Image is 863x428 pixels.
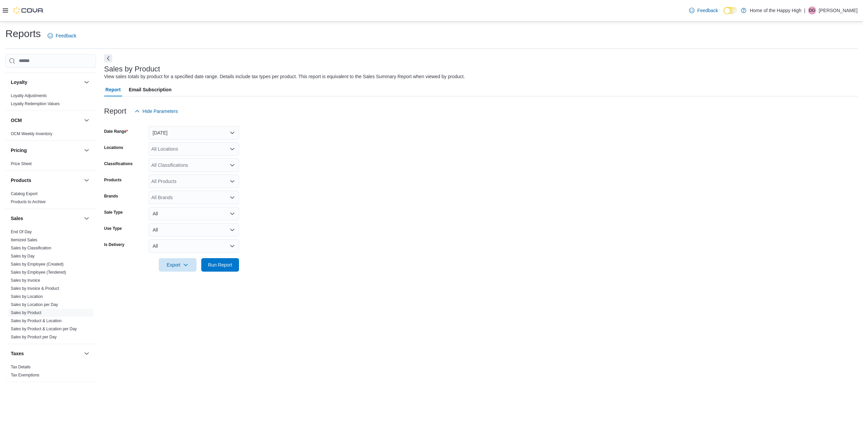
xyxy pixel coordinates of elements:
[11,318,62,323] a: Sales by Product & Location
[5,130,96,141] div: OCM
[143,108,178,115] span: Hide Parameters
[11,131,52,136] span: OCM Weekly Inventory
[83,78,91,86] button: Loyalty
[11,302,58,307] a: Sales by Location per Day
[5,228,96,344] div: Sales
[11,131,52,136] a: OCM Weekly Inventory
[104,145,123,150] label: Locations
[11,365,31,369] a: Tax Details
[163,258,192,272] span: Export
[11,350,24,357] h3: Taxes
[11,270,66,275] a: Sales by Employee (Tendered)
[11,199,46,205] span: Products to Archive
[56,32,76,39] span: Feedback
[11,335,57,339] a: Sales by Product per Day
[104,226,122,231] label: Use Type
[104,73,465,80] div: View sales totals by product for a specified date range. Details include tax types per product. T...
[11,294,43,299] a: Sales by Location
[149,207,239,220] button: All
[11,262,64,267] a: Sales by Employee (Created)
[83,116,91,124] button: OCM
[11,310,41,315] span: Sales by Product
[808,6,816,14] div: Deena Gaudreau
[11,215,81,222] button: Sales
[11,101,60,106] span: Loyalty Redemption Values
[106,83,121,96] span: Report
[83,176,91,184] button: Products
[11,327,77,331] a: Sales by Product & Location per Day
[149,239,239,253] button: All
[201,258,239,272] button: Run Report
[11,191,37,196] span: Catalog Export
[723,7,738,14] input: Dark Mode
[11,177,81,184] button: Products
[11,161,32,166] a: Price Sheet
[11,286,59,291] a: Sales by Invoice & Product
[11,310,41,315] a: Sales by Product
[11,326,77,332] span: Sales by Product & Location per Day
[11,147,81,154] button: Pricing
[149,126,239,140] button: [DATE]
[104,161,133,166] label: Classifications
[750,6,801,14] p: Home of the Happy High
[104,54,112,62] button: Next
[11,302,58,307] span: Sales by Location per Day
[819,6,858,14] p: [PERSON_NAME]
[104,193,118,199] label: Brands
[11,318,62,324] span: Sales by Product & Location
[11,177,31,184] h3: Products
[104,65,160,73] h3: Sales by Product
[11,117,22,124] h3: OCM
[11,63,28,68] a: Transfers
[13,7,44,14] img: Cova
[83,214,91,222] button: Sales
[132,104,181,118] button: Hide Parameters
[11,253,35,259] span: Sales by Day
[11,161,32,166] span: Price Sheet
[5,363,96,382] div: Taxes
[83,349,91,358] button: Taxes
[230,146,235,152] button: Open list of options
[697,7,718,14] span: Feedback
[11,238,37,242] a: Itemized Sales
[11,79,27,86] h3: Loyalty
[104,242,124,247] label: Is Delivery
[5,92,96,111] div: Loyalty
[129,83,172,96] span: Email Subscription
[11,278,40,283] a: Sales by Invoice
[11,117,81,124] button: OCM
[11,229,32,235] span: End Of Day
[5,160,96,171] div: Pricing
[11,101,60,106] a: Loyalty Redemption Values
[45,29,79,42] a: Feedback
[804,6,805,14] p: |
[5,27,41,40] h1: Reports
[230,179,235,184] button: Open list of options
[104,129,128,134] label: Date Range
[11,230,32,234] a: End Of Day
[11,246,51,250] a: Sales by Classification
[159,258,197,272] button: Export
[104,107,126,115] h3: Report
[11,373,39,377] a: Tax Exemptions
[208,262,232,268] span: Run Report
[11,237,37,243] span: Itemized Sales
[11,191,37,196] a: Catalog Export
[5,190,96,209] div: Products
[809,6,815,14] span: DG
[11,93,47,98] a: Loyalty Adjustments
[11,215,23,222] h3: Sales
[83,146,91,154] button: Pricing
[104,177,122,183] label: Products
